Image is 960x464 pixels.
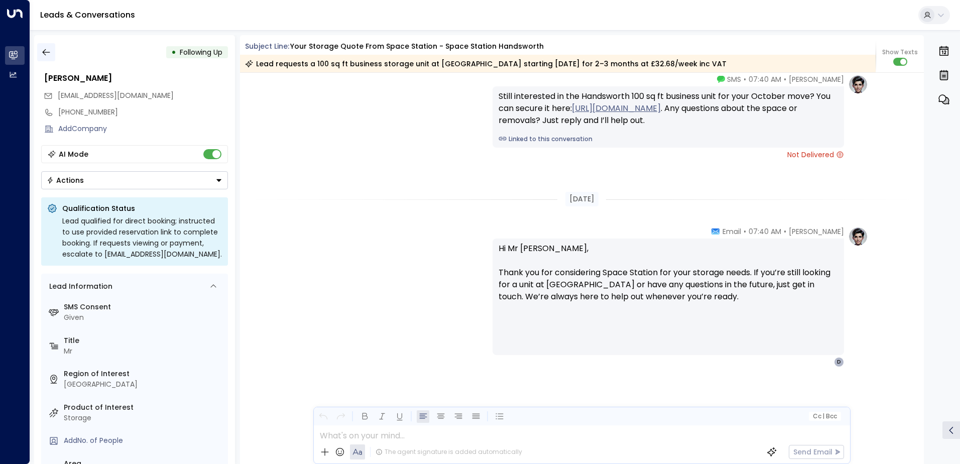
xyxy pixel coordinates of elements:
[64,379,224,390] div: [GEOGRAPHIC_DATA]
[317,410,329,423] button: Undo
[744,226,746,237] span: •
[499,90,838,127] div: Still interested in the Handsworth 100 sq ft business unit for your October move? You can secure ...
[808,412,841,421] button: Cc|Bcc
[727,74,741,84] span: SMS
[565,192,598,206] div: [DATE]
[44,72,228,84] div: [PERSON_NAME]
[58,90,174,100] span: [EMAIL_ADDRESS][DOMAIN_NAME]
[723,226,741,237] span: Email
[64,302,224,312] label: SMS Consent
[784,226,786,237] span: •
[47,176,84,185] div: Actions
[64,369,224,379] label: Region of Interest
[64,413,224,423] div: Storage
[64,312,224,323] div: Given
[789,226,844,237] span: [PERSON_NAME]
[64,402,224,413] label: Product of Interest
[58,124,228,134] div: AddCompany
[62,203,222,213] p: Qualification Status
[848,74,868,94] img: profile-logo.png
[41,171,228,189] div: Button group with a nested menu
[290,41,544,52] div: Your storage quote from Space Station - Space Station Handsworth
[64,335,224,346] label: Title
[180,47,222,57] span: Following Up
[499,135,838,144] a: Linked to this conversation
[882,48,918,57] span: Show Texts
[40,9,135,21] a: Leads & Conversations
[59,149,88,159] div: AI Mode
[334,410,347,423] button: Redo
[789,74,844,84] span: [PERSON_NAME]
[834,357,844,367] div: D
[848,226,868,247] img: profile-logo.png
[749,226,781,237] span: 07:40 AM
[784,74,786,84] span: •
[64,346,224,357] div: Mr
[499,243,838,315] p: Hi Mr [PERSON_NAME], Thank you for considering Space Station for your storage needs. If you’re st...
[46,281,112,292] div: Lead Information
[787,150,844,160] span: Not Delivered
[376,447,522,456] div: The agent signature is added automatically
[822,413,824,420] span: |
[572,102,661,114] a: [URL][DOMAIN_NAME]
[812,413,836,420] span: Cc Bcc
[744,74,746,84] span: •
[41,171,228,189] button: Actions
[749,74,781,84] span: 07:40 AM
[64,435,224,446] div: AddNo. of People
[245,59,727,69] div: Lead requests a 100 sq ft business storage unit at [GEOGRAPHIC_DATA] starting [DATE] for 2–3 mont...
[171,43,176,61] div: •
[58,107,228,118] div: [PHONE_NUMBER]
[62,215,222,260] div: Lead qualified for direct booking; instructed to use provided reservation link to complete bookin...
[58,90,174,101] span: dukpik@gmail.com
[245,41,289,51] span: Subject Line:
